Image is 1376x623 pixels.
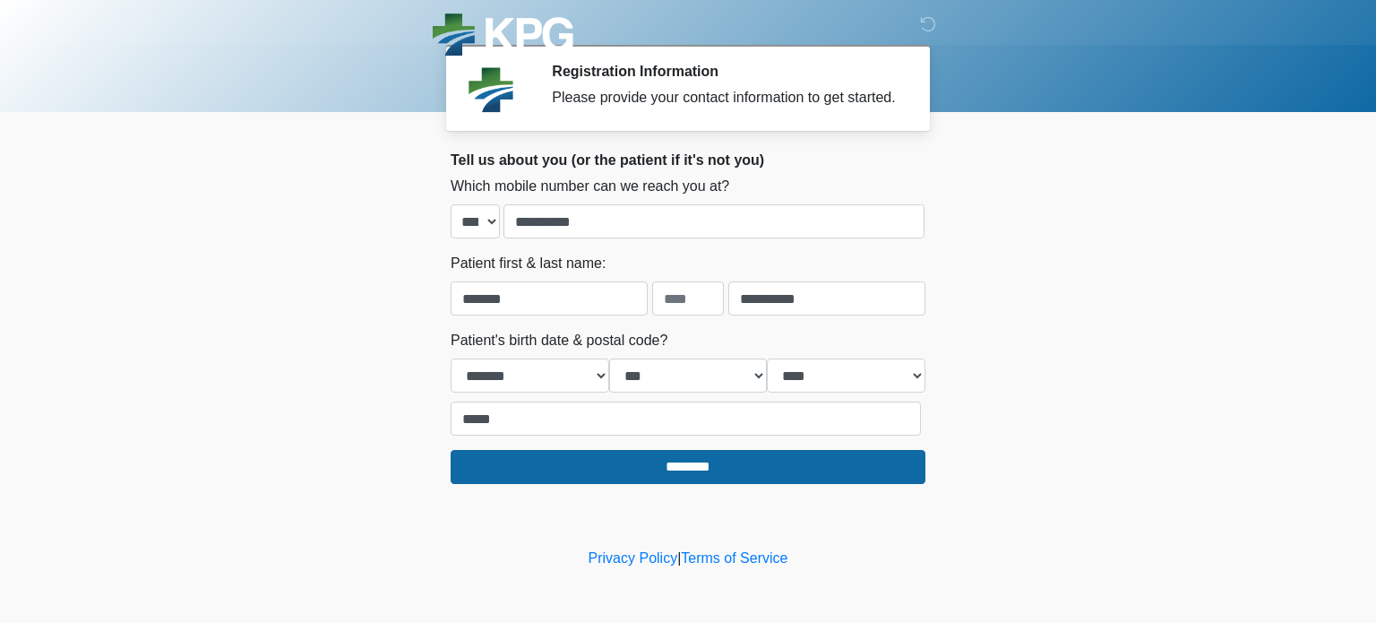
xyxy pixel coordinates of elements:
label: Patient's birth date & postal code? [451,330,667,351]
img: Agent Avatar [464,63,518,117]
label: Patient first & last name: [451,253,606,274]
div: Please provide your contact information to get started. [552,87,899,108]
a: | [677,550,681,566]
img: KPG Healthcare Logo [433,13,573,61]
a: Privacy Policy [589,550,678,566]
a: Terms of Service [681,550,787,566]
label: Which mobile number can we reach you at? [451,176,729,197]
h2: Tell us about you (or the patient if it's not you) [451,151,925,169]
